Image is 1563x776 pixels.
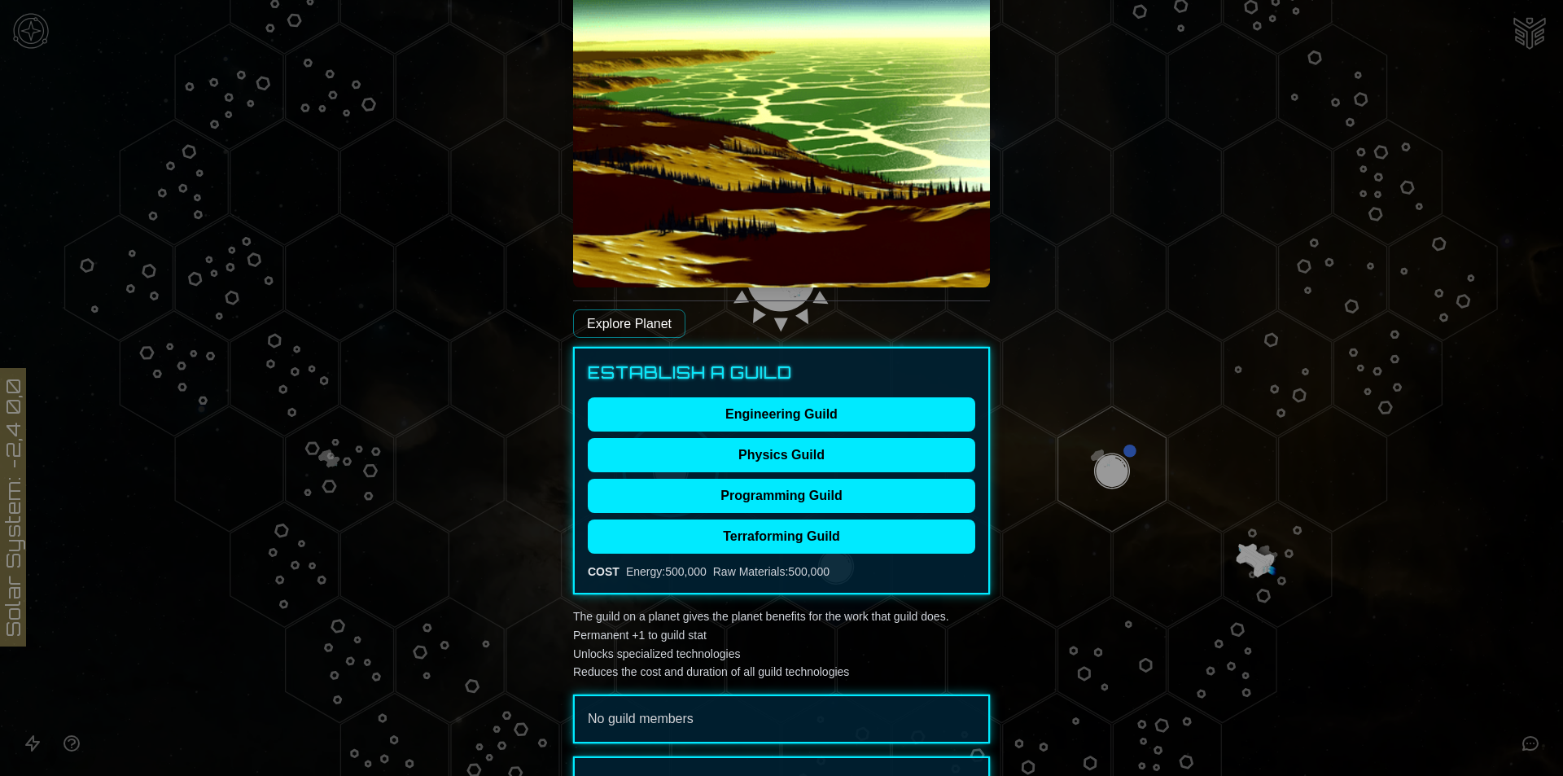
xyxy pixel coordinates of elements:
[573,309,685,338] a: Explore Planet
[573,626,990,645] li: Permanent +1 to guild stat
[573,607,990,682] p: The guild on a planet gives the planet benefits for the work that guild does.
[588,397,975,432] button: Engineering Guild
[588,362,975,384] h3: Establish a Guild
[626,563,707,580] div: Energy : 500,000
[588,709,975,729] div: No guild members
[588,563,620,580] div: COST
[588,438,975,472] button: Physics Guild
[588,479,975,513] button: Programming Guild
[573,663,990,682] li: Reduces the cost and duration of all guild technologies
[588,520,975,554] button: Terraforming Guild
[713,563,830,580] div: Raw Materials : 500,000
[573,645,990,664] li: Unlocks specialized technologies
